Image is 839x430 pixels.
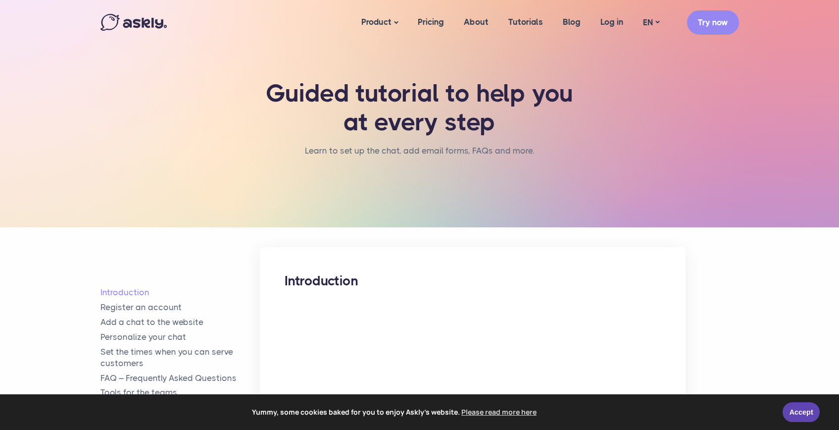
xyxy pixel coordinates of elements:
h2: Introduction [285,272,661,290]
a: Introduction [100,287,260,298]
a: Pricing [408,3,454,41]
a: Blog [553,3,591,41]
a: learn more about cookies [460,405,538,420]
a: Personalize your chat [100,331,260,343]
a: Set the times when you can serve customers [100,346,260,369]
a: Product [351,3,408,42]
nav: breadcrumb [305,144,534,168]
li: Learn to set up the chat, add email forms, FAQs and more. [305,144,534,158]
img: Askly [100,14,167,31]
a: Tutorials [498,3,553,41]
a: Tools for the teams [100,387,260,398]
span: Yummy, some cookies baked for you to enjoy Askly's website. [14,405,776,420]
a: FAQ – Frequently Asked Questions [100,373,260,384]
a: Try now [687,10,739,35]
a: EN [633,15,669,30]
a: About [454,3,498,41]
a: Register an account [100,302,260,313]
a: Accept [783,402,820,422]
h1: Guided tutorial to help you at every step [264,79,576,136]
a: Log in [591,3,633,41]
a: Add a chat to the website [100,317,260,328]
